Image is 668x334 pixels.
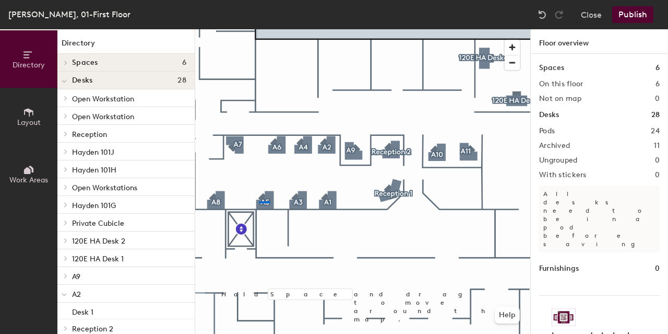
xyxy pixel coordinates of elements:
[72,183,137,192] span: Open Workstations
[612,6,653,23] button: Publish
[72,59,98,67] span: Spaces
[531,29,668,54] h1: Floor overview
[72,272,80,281] span: A9
[9,176,48,185] span: Work Areas
[72,325,113,333] span: Reception 2
[539,109,559,121] h1: Desks
[654,142,660,150] h2: 11
[655,62,660,74] h1: 6
[182,59,186,67] span: 6
[539,142,570,150] h2: Archived
[72,130,107,139] span: Reception
[655,95,660,103] h2: 0
[72,112,134,121] span: Open Workstation
[651,127,660,135] h2: 24
[72,219,124,228] span: Private Cubicle
[539,171,587,179] h2: With stickers
[72,237,125,246] span: 120E HA Desk 2
[72,290,81,299] span: A2
[537,9,547,20] img: Undo
[581,6,602,23] button: Close
[72,76,92,85] span: Desks
[539,263,579,274] h1: Furnishings
[72,305,93,317] p: Desk 1
[655,171,660,179] h2: 0
[651,109,660,121] h1: 28
[655,263,660,274] h1: 0
[655,80,660,88] h2: 6
[72,201,116,210] span: Hayden 101G
[655,156,660,165] h2: 0
[13,61,45,70] span: Directory
[539,80,583,88] h2: On this floor
[72,255,124,263] span: 120E HA Desk 1
[8,8,130,21] div: [PERSON_NAME], 01-First Floor
[17,118,41,127] span: Layout
[72,148,114,157] span: Hayden 101J
[552,308,576,326] img: Sticker logo
[72,166,116,175] span: Hayden 101H
[539,156,578,165] h2: Ungrouped
[539,127,555,135] h2: Pods
[57,38,195,54] h1: Directory
[495,307,520,324] button: Help
[539,95,581,103] h2: Not on map
[177,76,186,85] span: 28
[539,62,564,74] h1: Spaces
[539,186,660,252] p: All desks need to be in a pod before saving
[72,95,134,103] span: Open Workstation
[554,9,564,20] img: Redo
